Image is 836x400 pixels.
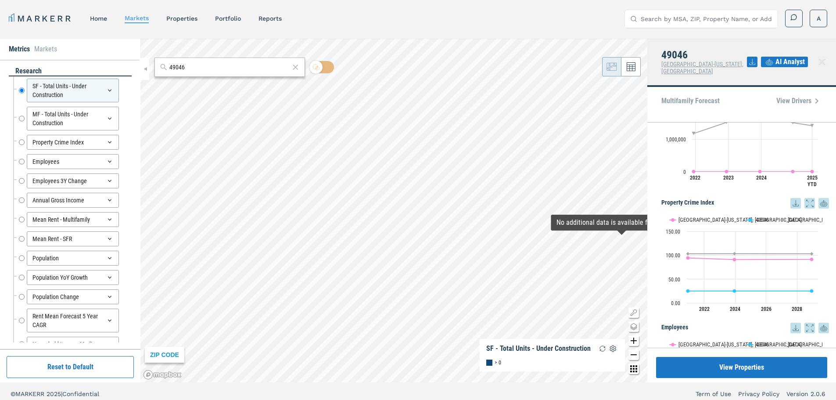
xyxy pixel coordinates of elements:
[125,14,149,22] a: markets
[666,229,680,235] text: 150.00
[15,390,47,397] span: MARKERR
[661,84,829,194] div: MF - Total Units - Under Construction. Highcharts interactive chart.
[597,343,608,354] img: Reload Legend
[692,132,696,135] path: Tuesday, 14 Dec, 16:00, 1,174,399.5. USA.
[661,323,829,333] h5: Employees
[215,15,241,22] a: Portfolio
[90,15,107,22] a: home
[27,231,119,246] div: Mean Rent - SFR
[810,289,814,293] path: Thursday, 14 Dec, 16:00, 25.114054. 49046.
[656,357,827,378] button: View Properties
[786,389,825,398] a: Version 2.0.6
[686,252,690,256] path: Monday, 14 Dec, 16:00, 103.140978. USA.
[733,252,736,256] path: Thursday, 14 Dec, 16:00, 103.263047. USA.
[27,270,119,285] div: Population YoY Growth
[811,124,814,127] path: Monday, 14 Jul, 17:00, 1,414,385. USA.
[628,335,639,346] button: Zoom in map button
[810,10,827,27] button: A
[27,193,119,208] div: Annual Gross Income
[27,79,119,102] div: SF - Total Units - Under Construction
[9,44,30,54] li: Metrics
[145,347,184,363] div: ZIP CODE
[143,370,182,380] a: Mapbox logo
[169,63,290,72] input: Search by MSA or ZIP Code
[62,390,99,397] span: Confidential
[811,170,814,173] path: Monday, 14 Jul, 17:00, 2,708.5. Grand Rapids-Wyoming, MI.
[747,341,770,348] button: Show 49046
[670,216,738,223] button: Show Grand Rapids-Wyoming, MI
[27,212,119,227] div: Mean Rent - Multifamily
[692,170,696,173] path: Tuesday, 14 Dec, 16:00, 2,485. Grand Rapids-Wyoming, MI.
[678,216,802,223] text: [GEOGRAPHIC_DATA]-[US_STATE], [GEOGRAPHIC_DATA]
[140,39,647,382] canvas: Map
[738,389,779,398] a: Privacy Policy
[258,15,282,22] a: reports
[27,251,119,266] div: Population
[486,344,591,353] div: SF - Total Units - Under Construction
[817,14,821,23] span: A
[725,170,728,173] path: Wednesday, 14 Dec, 16:00, 2,428.5. Grand Rapids-Wyoming, MI.
[166,15,197,22] a: properties
[27,289,119,304] div: Population Change
[495,358,501,367] div: > 0
[27,135,119,150] div: Property Crime Index
[690,175,700,181] text: 2022
[696,389,731,398] a: Term of Use
[756,175,767,181] text: 2024
[661,97,720,105] p: Multifamily Forecast
[747,216,770,223] button: Show 49046
[788,341,835,348] text: [GEOGRAPHIC_DATA]
[661,209,829,318] div: Property Crime Index. Highcharts interactive chart.
[47,390,62,397] span: 2025 |
[27,173,119,188] div: Employees 3Y Change
[792,306,802,312] text: 2028
[641,10,772,28] input: Search by MSA, ZIP, Property Name, or Address
[733,258,736,261] path: Thursday, 14 Dec, 16:00, 90.9248349942977. Grand Rapids-Wyoming, MI.
[628,364,639,374] button: Other options map button
[788,216,835,223] text: [GEOGRAPHIC_DATA]
[661,49,747,61] h4: 49046
[730,306,740,312] text: 2024
[27,154,119,169] div: Employees
[761,57,808,67] button: AI Analyst
[661,209,822,318] svg: Interactive chart
[34,44,57,54] li: Markets
[556,218,687,227] div: Map Tooltip Content
[733,289,736,293] path: Thursday, 14 Dec, 16:00, 25.068348. 49046.
[668,277,680,283] text: 50.00
[758,170,762,173] path: Thursday, 14 Dec, 16:00, 4,438.5. Grand Rapids-Wyoming, MI.
[779,216,797,223] button: Show USA
[11,390,15,397] span: ©
[608,343,618,354] img: Settings
[810,252,814,256] path: Thursday, 14 Dec, 16:00, 102.979878. USA.
[628,321,639,332] button: Change style map button
[791,121,795,125] path: Saturday, 14 Dec, 16:00, 1,506,425.5. USA.
[683,169,686,175] text: 0
[27,107,119,130] div: MF - Total Units - Under Construction
[670,341,738,348] button: Show Grand Rapids-Wyoming, MI
[27,309,119,332] div: Rent Mean Forecast 5 Year CAGR
[666,137,686,143] text: 1,000,000
[628,307,639,318] button: Show/Hide Legend Map Button
[761,306,771,312] text: 2026
[775,57,805,67] span: AI Analyst
[779,341,797,348] button: Show USA
[9,12,72,25] a: MARKERR
[791,170,795,173] path: Saturday, 14 Dec, 16:00, 3,021.5. Grand Rapids-Wyoming, MI.
[725,120,728,124] path: Wednesday, 14 Dec, 16:00, 1,520,332.5. USA.
[723,175,734,181] text: 2023
[661,61,743,75] span: [GEOGRAPHIC_DATA]-[US_STATE], [GEOGRAPHIC_DATA]
[699,306,710,312] text: 2022
[661,84,822,194] svg: Interactive chart
[27,337,119,352] div: Household Income Median
[671,300,680,306] text: 0.00
[678,341,802,348] text: [GEOGRAPHIC_DATA]-[US_STATE], [GEOGRAPHIC_DATA]
[7,356,134,378] button: Reset to Default
[666,252,680,259] text: 100.00
[628,350,639,360] button: Zoom out map button
[810,258,814,261] path: Thursday, 14 Dec, 16:00, 91.2259211594147. Grand Rapids-Wyoming, MI.
[661,198,829,209] h5: Property Crime Index
[9,66,132,76] div: research
[807,175,818,187] text: 2025 YTD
